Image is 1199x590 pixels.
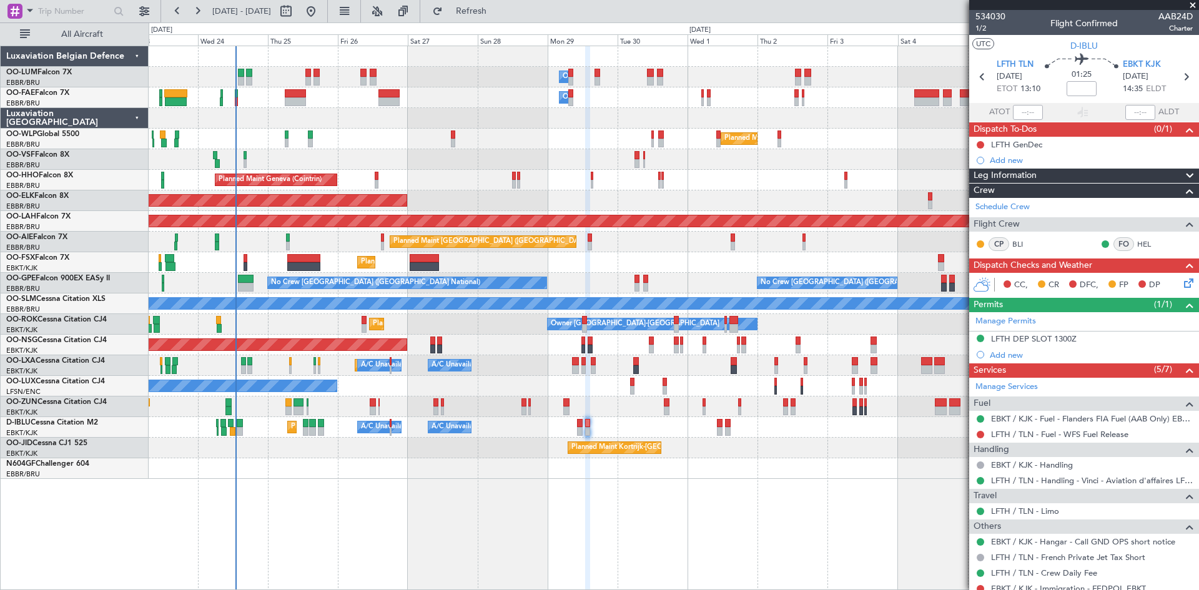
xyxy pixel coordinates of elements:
span: [DATE] [997,71,1022,83]
a: EBBR/BRU [6,160,40,170]
div: Planned Maint Kortrijk-[GEOGRAPHIC_DATA] [571,438,717,457]
span: OO-AIE [6,234,33,241]
span: OO-FSX [6,254,35,262]
span: Fuel [974,396,990,411]
div: Planned Maint Geneva (Cointrin) [219,170,322,189]
span: EBKT KJK [1123,59,1161,71]
a: HEL [1137,238,1165,250]
span: OO-ELK [6,192,34,200]
div: [DATE] [151,25,172,36]
span: FP [1119,279,1128,292]
div: Fri 26 [338,34,408,46]
a: EBBR/BRU [6,470,40,479]
div: Owner Melsbroek Air Base [563,67,648,86]
a: EBKT/KJK [6,408,37,417]
a: LFTH / TLN - Fuel - WFS Fuel Release [991,429,1128,440]
span: OO-WLP [6,130,37,138]
div: Sun 28 [478,34,548,46]
div: Thu 2 [757,34,827,46]
div: A/C Unavailable [432,356,483,375]
a: EBBR/BRU [6,181,40,190]
span: D-IBLU [1070,39,1098,52]
span: Charter [1158,23,1193,34]
span: (1/1) [1154,298,1172,311]
a: EBBR/BRU [6,78,40,87]
a: OO-VSFFalcon 8X [6,151,69,159]
span: (5/7) [1154,363,1172,376]
span: Leg Information [974,169,1037,183]
div: A/C Unavailable [GEOGRAPHIC_DATA] ([GEOGRAPHIC_DATA] National) [361,418,593,436]
input: Trip Number [38,2,110,21]
span: OO-GPE [6,275,36,282]
div: A/C Unavailable [GEOGRAPHIC_DATA]-[GEOGRAPHIC_DATA] [432,418,631,436]
a: EBBR/BRU [6,305,40,314]
div: Wed 24 [198,34,268,46]
a: Schedule Crew [975,201,1030,214]
a: EBKT/KJK [6,346,37,355]
span: ATOT [989,106,1010,119]
a: EBBR/BRU [6,202,40,211]
div: Fri 3 [827,34,897,46]
div: No Crew [GEOGRAPHIC_DATA] ([GEOGRAPHIC_DATA] National) [271,273,480,292]
span: OO-NSG [6,337,37,344]
a: OO-ELKFalcon 8X [6,192,69,200]
span: 13:10 [1020,83,1040,96]
span: OO-FAE [6,89,35,97]
button: Refresh [427,1,501,21]
span: All Aircraft [32,30,132,39]
input: --:-- [1013,105,1043,120]
span: 14:35 [1123,83,1143,96]
span: OO-JID [6,440,32,447]
a: LFTH / TLN - Crew Daily Fee [991,568,1097,578]
div: A/C Unavailable [GEOGRAPHIC_DATA] ([GEOGRAPHIC_DATA] National) [361,356,593,375]
div: Thu 25 [268,34,338,46]
span: ALDT [1158,106,1179,119]
a: EBBR/BRU [6,222,40,232]
span: CC, [1014,279,1028,292]
a: EBKT/KJK [6,263,37,273]
div: Sun 5 [968,34,1038,46]
div: Owner [GEOGRAPHIC_DATA]-[GEOGRAPHIC_DATA] [551,315,719,333]
div: Add new [990,350,1193,360]
span: Others [974,519,1001,534]
a: BLI [1012,238,1040,250]
div: Flight Confirmed [1050,17,1118,30]
a: EBBR/BRU [6,243,40,252]
span: Services [974,363,1006,378]
a: EBKT / KJK - Fuel - Flanders FIA Fuel (AAB Only) EBKT / KJK [991,413,1193,424]
div: Add new [990,155,1193,165]
a: EBKT/KJK [6,325,37,335]
span: Permits [974,298,1003,312]
span: CR [1049,279,1059,292]
a: LFSN/ENC [6,387,41,396]
a: OO-LXACessna Citation CJ4 [6,357,105,365]
div: Wed 1 [688,34,757,46]
div: LFTH GenDec [991,139,1042,150]
a: OO-WLPGlobal 5500 [6,130,79,138]
div: CP [989,237,1009,251]
a: Manage Permits [975,315,1036,328]
a: EBBR/BRU [6,99,40,108]
a: N604GFChallenger 604 [6,460,89,468]
button: All Aircraft [14,24,136,44]
a: OO-AIEFalcon 7X [6,234,67,241]
div: Planned Maint Kortrijk-[GEOGRAPHIC_DATA] [373,315,518,333]
span: DFC, [1080,279,1098,292]
a: OO-LUMFalcon 7X [6,69,72,76]
span: OO-LAH [6,213,36,220]
span: [DATE] [1123,71,1148,83]
span: N604GF [6,460,36,468]
a: Manage Services [975,381,1038,393]
a: OO-NSGCessna Citation CJ4 [6,337,107,344]
span: (0/1) [1154,122,1172,135]
span: OO-SLM [6,295,36,303]
div: LFTH DEP SLOT 1300Z [991,333,1077,344]
span: 01:25 [1072,69,1092,81]
div: Tue 23 [127,34,197,46]
span: Flight Crew [974,217,1020,232]
span: OO-LXA [6,357,36,365]
span: D-IBLU [6,419,31,426]
span: Handling [974,443,1009,457]
a: LFTH / TLN - Handling - Vinci - Aviation d'affaires LFTH / TLN*****MY HANDLING**** [991,475,1193,486]
div: Sat 4 [898,34,968,46]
